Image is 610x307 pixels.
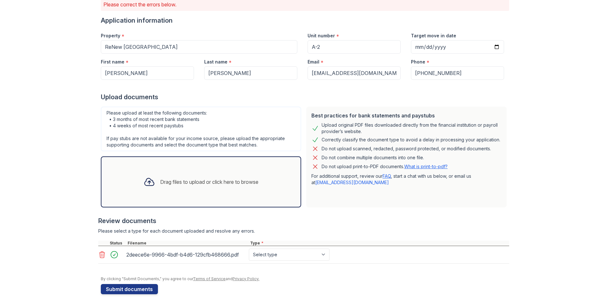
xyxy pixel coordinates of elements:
div: Application information [101,16,509,25]
label: Last name [204,59,227,65]
div: Filename [126,241,249,246]
div: Best practices for bank statements and paystubs [311,112,502,119]
label: Property [101,33,120,39]
div: Do not combine multiple documents into one file. [322,154,424,161]
div: Upload documents [101,93,509,101]
div: Do not upload scanned, redacted, password protected, or modified documents. [322,145,491,153]
a: Privacy Policy. [233,276,259,281]
div: Please select a type for each document uploaded and resolve any errors. [98,228,509,234]
div: By clicking "Submit Documents," you agree to our and [101,276,509,281]
div: Upload original PDF files downloaded directly from the financial institution or payroll provider’... [322,122,502,135]
p: For additional support, review our , start a chat with us below, or email us at [311,173,502,186]
p: Do not upload print-to-PDF documents. [322,163,448,170]
label: Phone [411,59,425,65]
a: FAQ [383,173,391,179]
label: Email [308,59,319,65]
button: Submit documents [101,284,158,294]
a: [EMAIL_ADDRESS][DOMAIN_NAME] [315,180,389,185]
div: Status [108,241,126,246]
a: Terms of Service [193,276,226,281]
p: Please correct the errors below. [103,1,507,8]
div: 2deece6e-9966-4bdf-b4d6-129cfb468666.pdf [126,250,246,260]
div: Drag files to upload or click here to browse [160,178,258,186]
label: Target move in date [411,33,456,39]
div: Type [249,241,509,246]
div: Review documents [98,216,509,225]
a: What is print-to-pdf? [404,164,448,169]
div: Correctly classify the document type to avoid a delay in processing your application. [322,136,500,144]
div: Please upload at least the following documents: • 3 months of most recent bank statements • 4 wee... [101,107,301,151]
label: Unit number [308,33,335,39]
label: First name [101,59,124,65]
